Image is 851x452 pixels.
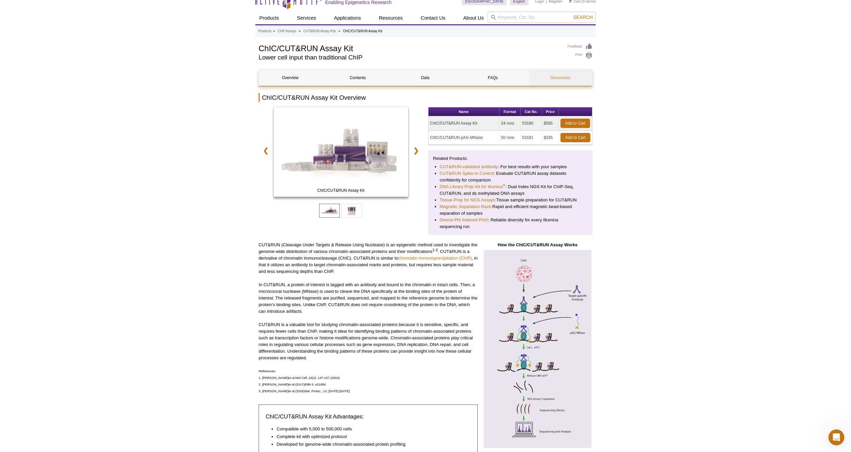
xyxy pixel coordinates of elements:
[417,12,449,24] a: Contact Us
[433,155,588,162] p: Related Products:
[330,12,365,24] a: Applications
[278,28,297,34] a: ChIP Assays
[259,242,478,275] p: CUT&RUN (Cleavage Under Targets & Release Using Nuclease) is an epigenetic method used to investi...
[277,433,464,440] li: Complete kit with optimized protocol
[567,43,592,50] a: Feedback
[440,197,496,203] a: Tissue Prep for NGS Assays:
[440,203,581,217] li: Rapid and efficient magnetic bead-based separation of samples
[542,107,559,116] th: Price
[259,55,561,60] h2: Lower cell input than traditional ChIP
[303,28,336,34] a: CUT&RUN Assay Kits
[529,70,592,86] a: Documents
[259,143,273,158] a: ❮
[409,143,423,158] a: ❯
[428,116,500,131] td: ChIC/CUT&RUN Assay Kit
[440,183,506,190] a: DNA Library Prep Kit for Illumina®
[258,28,271,34] a: Products
[277,426,464,432] li: Compatible with 5,000 to 500,000 cells
[560,119,590,128] a: Add to Cart
[440,164,498,170] a: CUT&RUN-validated antibody
[428,131,500,145] td: ChIC/CUT&RUN pAG-MNase
[542,131,559,145] td: $335
[375,12,407,24] a: Resources
[275,187,407,194] span: ChIC/CUT&RUN Assay Kit
[573,15,593,20] span: Search
[440,217,488,223] a: Diversi-Phi Indexed PhiX
[499,116,520,131] td: 24 rxns
[259,282,478,315] p: In CUT&RUN, a protein of interest is tagged with an antibody and bound to the chromatin in intact...
[289,376,296,380] em: et al.
[483,250,592,448] img: How the ChIC/CUT&RUN Assay Works
[498,242,577,247] strong: How the ChIC/CUT&RUN Assay Works
[488,12,596,23] input: Keyword, Cat. No.
[542,116,559,131] td: $585
[440,197,581,203] li: Tissue sample preparation for CUT&RUN
[289,383,296,386] em: et al.
[266,413,471,421] h3: ChIC/CUT&RUN Assay Kit Advantages:
[503,183,505,187] sup: ®
[293,12,320,24] a: Services
[304,389,321,393] em: Nat. Protoc.
[521,107,542,116] th: Cat No.
[394,70,456,86] a: Data
[274,107,408,197] img: ChIC/CUT&RUN Assay Kit
[299,29,301,33] li: »
[274,107,408,199] a: ChIC/CUT&RUN Assay Kit
[326,70,389,86] a: Contents
[828,429,844,445] iframe: Intercom live chat
[560,133,590,142] a: Add to Cart
[428,107,500,116] th: Name
[398,256,472,261] a: chromatin immunoprecipitation (ChIP)
[259,321,478,361] p: CUT&RUN is a valuable tool for studying chromatin-associated proteins because it is sensitive, sp...
[459,12,488,24] a: About Us
[462,70,524,86] a: FAQs
[273,29,275,33] li: »
[440,217,581,230] li: : Reliable diversity for every Illumina sequencing run
[499,131,520,145] td: 50 rxns
[259,368,478,395] p: References: 1. [PERSON_NAME] Mol Cell, 16(1): 147-157 (2004) 2. [PERSON_NAME] (2017) , e21856 3. ...
[277,441,464,448] li: Developed for genome-wide chromatin-associated protein profiling
[571,14,595,20] button: Search
[521,116,542,131] td: 53180
[255,12,283,24] a: Products
[440,164,581,170] li: : For best results with your samples
[259,43,561,53] h1: ChIC/CUT&RUN Assay Kit
[567,52,592,59] a: Print
[432,248,438,252] sup: 1-3
[259,93,592,102] h2: ChIC/CUT&RUN Assay Kit Overview
[259,70,321,86] a: Overview
[521,131,542,145] td: 53181
[499,107,520,116] th: Format
[343,29,382,33] li: ChIC/CUT&RUN Assay Kit
[304,383,313,386] em: Elife 6
[338,29,340,33] li: »
[440,203,492,210] a: Magnetic Separation Rack:
[440,183,581,197] li: : Dual Index NGS Kit for ChIP-Seq, CUT&RUN, and ds methylated DNA assays
[440,170,581,183] li: : Evaluate CUT&RUN assay datasets confidently for comparison
[289,389,296,393] em: et al.
[440,170,494,177] a: CUT&RUN Spike-In Control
